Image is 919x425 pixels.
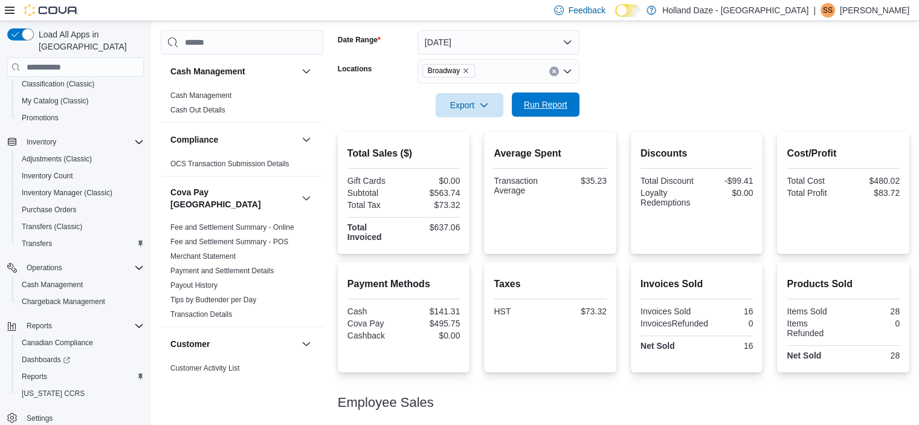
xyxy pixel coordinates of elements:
span: [US_STATE] CCRS [22,389,85,398]
button: My Catalog (Classic) [12,92,149,109]
span: Cash Management [17,277,144,292]
span: OCS Transaction Submission Details [170,159,289,169]
h2: Cost/Profit [787,146,900,161]
span: Classification (Classic) [22,79,95,89]
a: Chargeback Management [17,294,110,309]
div: Compliance [161,157,323,176]
button: Classification (Classic) [12,76,149,92]
a: Transfers (Classic) [17,219,87,234]
div: $35.23 [553,176,607,186]
button: Run Report [512,92,579,117]
button: Inventory Manager (Classic) [12,184,149,201]
div: Subtotal [347,188,401,198]
span: Inventory Count [17,169,144,183]
h2: Discounts [640,146,753,161]
h2: Taxes [494,277,607,291]
div: Shawn S [821,3,835,18]
a: Tips by Budtender per Day [170,296,256,304]
span: Inventory [22,135,144,149]
a: Transaction Details [170,310,232,319]
button: Cash Management [170,65,297,77]
span: Load All Apps in [GEOGRAPHIC_DATA] [34,28,144,53]
button: Cova Pay [GEOGRAPHIC_DATA] [170,186,297,210]
strong: Net Sold [787,351,821,360]
div: Cash Management [161,88,323,122]
span: Transfers (Classic) [17,219,144,234]
div: 28 [846,351,900,360]
a: [US_STATE] CCRS [17,386,89,401]
button: Cash Management [299,64,314,79]
button: Purchase Orders [12,201,149,218]
a: OCS Transaction Submission Details [170,160,289,168]
a: Dashboards [17,352,75,367]
a: Purchase Orders [17,203,82,217]
div: $563.74 [406,188,460,198]
div: 16 [699,341,753,351]
div: Loyalty Redemptions [640,188,694,207]
a: Fee and Settlement Summary - Online [170,223,294,232]
div: $83.72 [846,188,900,198]
span: Canadian Compliance [22,338,93,348]
span: My Catalog (Classic) [17,94,144,108]
a: Inventory Count [17,169,78,183]
span: Export [443,93,496,117]
span: Promotions [22,113,59,123]
div: Items Sold [787,307,840,316]
div: Cash [347,307,401,316]
h3: Employee Sales [338,395,434,410]
span: Dashboards [22,355,70,365]
span: Feedback [569,4,605,16]
span: Inventory Manager (Classic) [17,186,144,200]
div: $73.32 [553,307,607,316]
span: Adjustments (Classic) [22,154,92,164]
span: Settings [27,414,53,423]
button: Cova Pay [GEOGRAPHIC_DATA] [299,191,314,206]
span: Inventory Manager (Classic) [22,188,112,198]
span: Cash Management [22,280,83,290]
a: Classification (Classic) [17,77,100,91]
span: Customer Activity List [170,363,240,373]
h2: Products Sold [787,277,900,291]
div: Transaction Average [494,176,547,195]
span: Fee and Settlement Summary - Online [170,222,294,232]
button: Transfers (Classic) [12,218,149,235]
div: $141.31 [406,307,460,316]
div: 0 [846,319,900,328]
a: Payment and Settlement Details [170,267,274,275]
span: Purchase Orders [22,205,77,215]
span: Inventory Count [22,171,73,181]
button: Open list of options [563,67,572,76]
h3: Customer [170,338,210,350]
div: $73.32 [406,200,460,210]
span: Operations [27,263,62,273]
div: Total Tax [347,200,401,210]
img: Cova [24,4,79,16]
h3: Cash Management [170,65,245,77]
span: Adjustments (Classic) [17,152,144,166]
button: Export [436,93,503,117]
div: Cova Pay [347,319,401,328]
span: Cash Management [170,91,231,100]
label: Locations [338,64,372,74]
h2: Average Spent [494,146,607,161]
div: $637.06 [406,222,460,232]
span: Transfers [22,239,52,248]
span: Transfers (Classic) [22,222,82,232]
span: Transaction Details [170,310,232,319]
button: Cash Management [12,276,149,293]
span: Canadian Compliance [17,336,144,350]
strong: Total Invoiced [347,222,382,242]
button: Promotions [12,109,149,126]
div: InvoicesRefunded [640,319,708,328]
button: Compliance [170,134,297,146]
button: Clear input [549,67,559,76]
div: Total Discount [640,176,694,186]
span: SS [823,3,833,18]
div: Total Profit [787,188,840,198]
h2: Total Sales ($) [347,146,460,161]
button: Compliance [299,132,314,147]
a: Customer Activity List [170,364,240,372]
